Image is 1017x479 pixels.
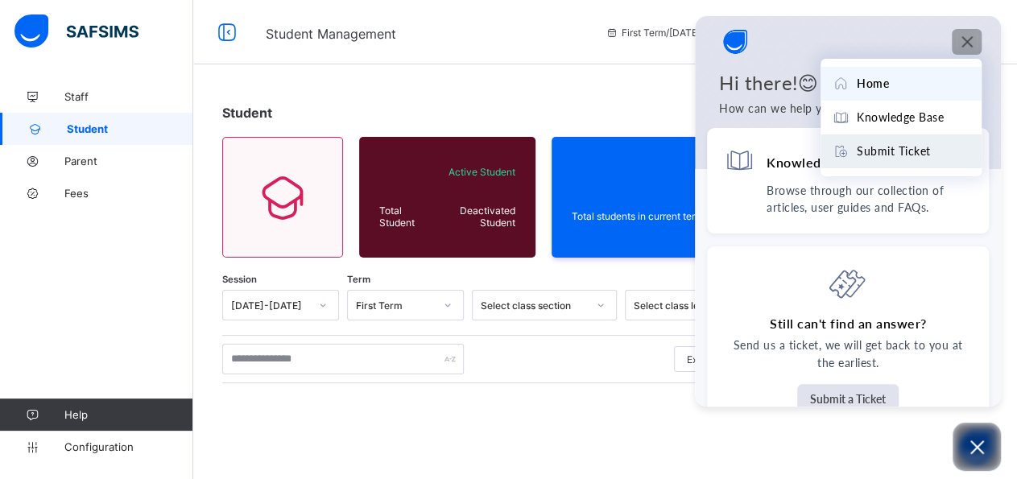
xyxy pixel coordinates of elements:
[222,105,272,121] span: Student
[64,90,193,103] span: Staff
[957,34,977,50] div: Modules Menu
[797,384,899,414] button: Submit a Ticket
[64,408,192,421] span: Help
[770,315,927,332] h4: Still can't find an answer?
[222,274,257,285] span: Session
[347,274,370,285] span: Term
[67,122,193,135] span: Student
[719,100,977,118] p: How can we help you [DATE]?
[687,353,728,365] span: Export as
[447,204,515,229] span: Deactivated Student
[356,299,434,312] div: First Term
[572,210,708,222] span: Total students in current term
[64,155,193,167] span: Parent
[606,27,737,39] span: session/term information
[719,71,977,95] h1: Hi there!😊
[719,26,751,58] img: logo
[767,182,971,216] p: Browse through our collection of articles, user guides and FAQs.
[725,337,971,372] p: Send us a ticket, we will get back to you at the earliest.
[857,109,944,126] span: Knowledge Base
[857,142,931,160] span: Submit Ticket
[64,187,193,200] span: Fees
[953,423,1001,471] button: Open asap
[634,299,716,312] div: Select class level
[857,75,889,93] span: Home
[375,200,443,233] div: Total Student
[14,14,138,48] img: safsims
[481,299,587,312] div: Select class section
[767,154,868,171] h4: Knowledge Base
[719,26,751,58] span: Company logo
[64,440,192,453] span: Configuration
[266,26,396,42] span: Student Management
[447,166,515,178] span: Active Student
[707,128,989,233] div: Knowledge BaseBrowse through our collection of articles, user guides and FAQs.
[231,299,309,312] div: [DATE]-[DATE]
